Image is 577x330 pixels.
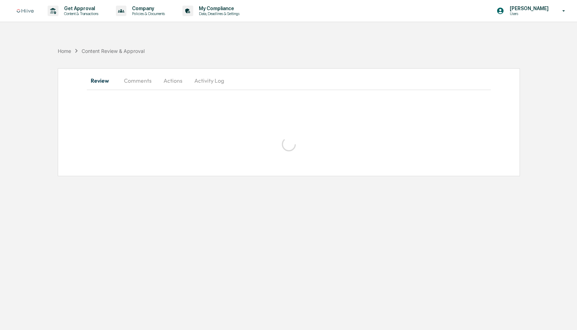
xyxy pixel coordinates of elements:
[504,6,552,11] p: [PERSON_NAME]
[193,11,243,16] p: Data, Deadlines & Settings
[58,11,102,16] p: Content & Transactions
[504,11,552,16] p: Users
[193,6,243,11] p: My Compliance
[17,9,34,13] img: logo
[157,72,189,89] button: Actions
[82,48,145,54] div: Content Review & Approval
[87,72,118,89] button: Review
[126,6,168,11] p: Company
[126,11,168,16] p: Policies & Documents
[58,48,71,54] div: Home
[58,6,102,11] p: Get Approval
[118,72,157,89] button: Comments
[189,72,230,89] button: Activity Log
[87,72,491,89] div: secondary tabs example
